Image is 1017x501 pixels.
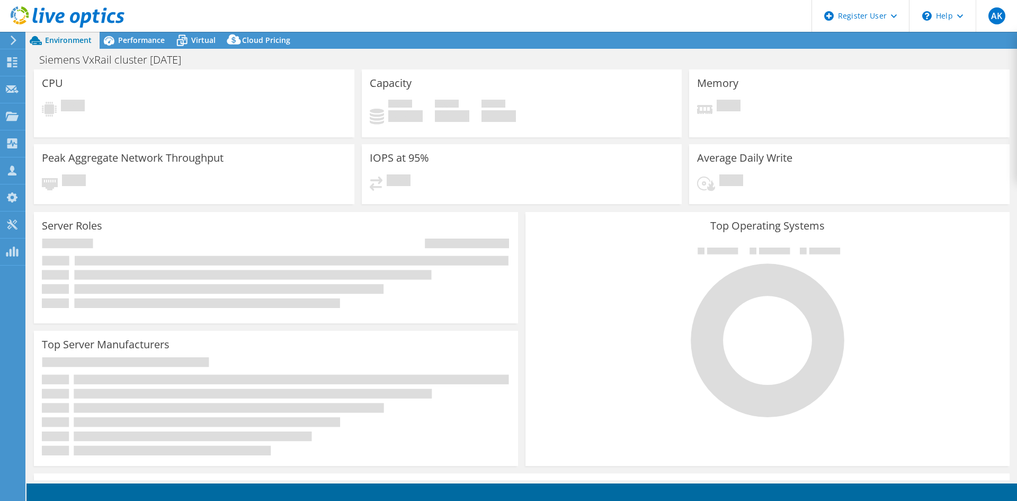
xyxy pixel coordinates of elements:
[61,100,85,114] span: Pending
[370,152,429,164] h3: IOPS at 95%
[481,110,516,122] h4: 0 GiB
[697,77,738,89] h3: Memory
[42,339,169,350] h3: Top Server Manufacturers
[42,77,63,89] h3: CPU
[435,100,459,110] span: Free
[45,35,92,45] span: Environment
[922,11,932,21] svg: \n
[42,220,102,232] h3: Server Roles
[988,7,1005,24] span: AK
[387,174,411,189] span: Pending
[388,100,412,110] span: Used
[62,174,86,189] span: Pending
[242,35,290,45] span: Cloud Pricing
[697,152,792,164] h3: Average Daily Write
[191,35,216,45] span: Virtual
[118,35,165,45] span: Performance
[34,54,198,66] h1: Siemens VxRail cluster [DATE]
[533,220,1002,232] h3: Top Operating Systems
[435,110,469,122] h4: 0 GiB
[388,110,423,122] h4: 0 GiB
[717,100,741,114] span: Pending
[42,152,224,164] h3: Peak Aggregate Network Throughput
[481,100,505,110] span: Total
[370,77,412,89] h3: Capacity
[719,174,743,189] span: Pending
